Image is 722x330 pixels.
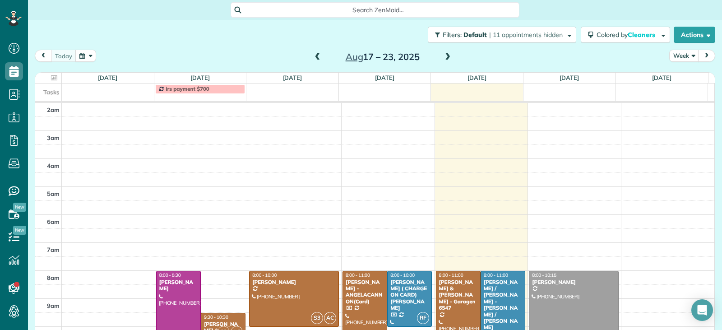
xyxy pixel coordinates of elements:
span: New [13,203,26,212]
span: 8:00 - 11:00 [484,272,508,278]
button: prev [35,50,52,62]
span: 6am [47,218,60,225]
a: [DATE] [283,74,302,81]
a: [DATE] [190,74,210,81]
span: irs payment $700 [166,85,209,92]
span: Default [463,31,487,39]
div: [PERSON_NAME] [159,279,198,292]
div: [PERSON_NAME] [532,279,616,285]
div: [PERSON_NAME] - ANGELACANNON(Card) [345,279,384,305]
a: [DATE] [375,74,394,81]
span: 4am [47,162,60,169]
span: 9am [47,302,60,309]
span: 8:00 - 10:00 [252,272,277,278]
span: 2am [47,106,60,113]
span: 5am [47,190,60,197]
span: S3 [311,312,323,324]
span: 8:00 - 5:30 [159,272,181,278]
span: Colored by [597,31,658,39]
span: 8:00 - 10:00 [390,272,415,278]
span: 9:30 - 10:30 [204,314,228,320]
span: Filters: [443,31,462,39]
span: 8am [47,274,60,281]
a: Filters: Default | 11 appointments hidden [423,27,576,43]
h2: 17 – 23, 2025 [326,52,439,62]
button: today [51,50,76,62]
button: Week [669,50,699,62]
span: RF [417,312,429,324]
span: 8:00 - 11:00 [439,272,463,278]
button: next [698,50,715,62]
button: Actions [674,27,715,43]
span: New [13,226,26,235]
a: [DATE] [560,74,579,81]
a: [DATE] [467,74,487,81]
div: [PERSON_NAME] ( CHARGE ON CARD) [PERSON_NAME] [390,279,429,311]
button: Colored byCleaners [581,27,670,43]
span: 8:00 - 11:00 [346,272,370,278]
span: 3am [47,134,60,141]
span: | 11 appointments hidden [489,31,563,39]
span: Aug [346,51,363,62]
span: AC [324,312,336,324]
span: 8:00 - 10:15 [532,272,556,278]
a: [DATE] [98,74,117,81]
a: [DATE] [652,74,671,81]
div: [PERSON_NAME] [252,279,336,285]
div: [PERSON_NAME] & [PERSON_NAME] - Garagen 6547 [439,279,478,311]
span: 7am [47,246,60,253]
button: Filters: Default | 11 appointments hidden [428,27,576,43]
div: Open Intercom Messenger [691,299,713,321]
span: Cleaners [628,31,657,39]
